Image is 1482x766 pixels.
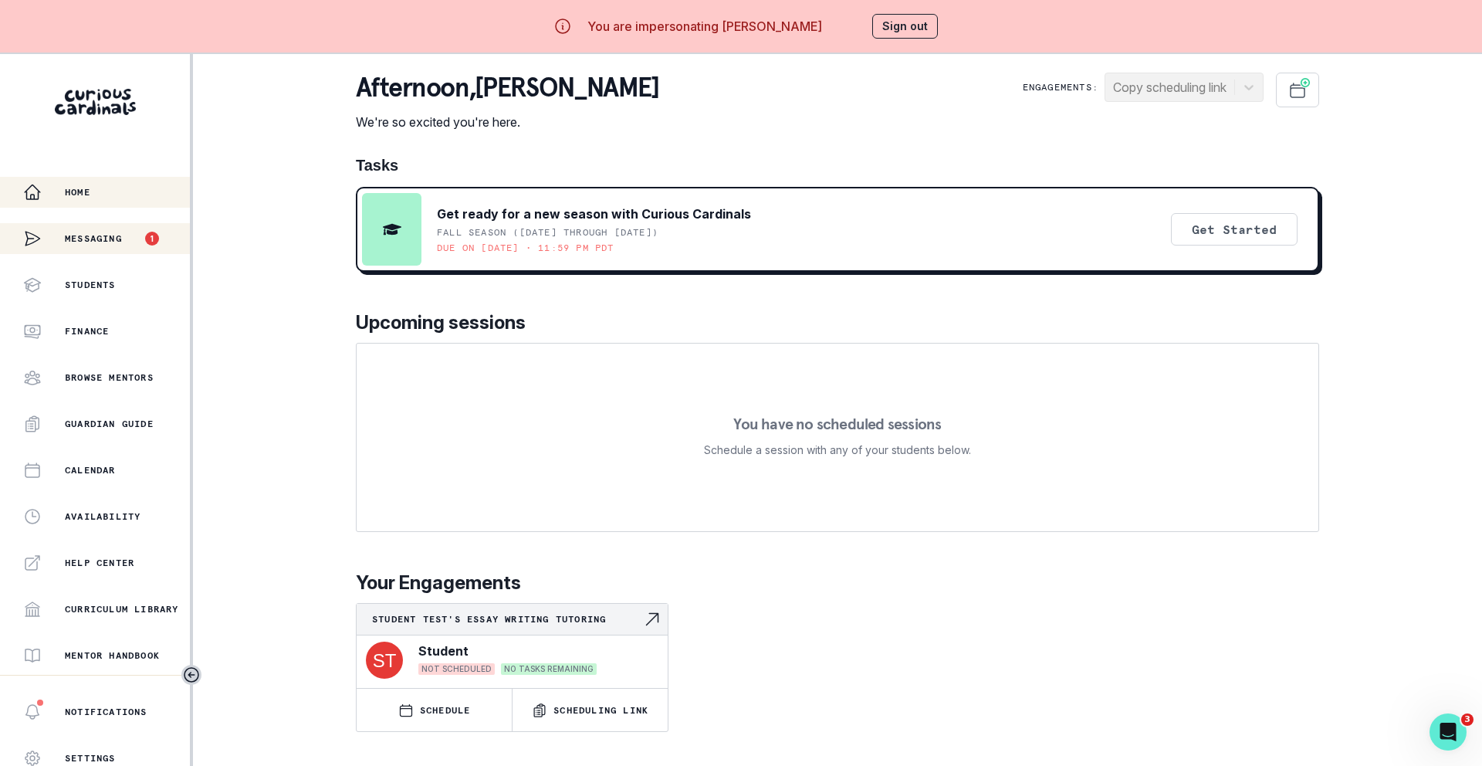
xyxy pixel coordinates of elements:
[65,510,140,523] p: Availability
[733,416,941,432] p: You have no scheduled sessions
[55,89,136,115] img: Curious Cardinals Logo
[366,642,403,679] img: svg
[65,752,116,764] p: Settings
[356,73,659,103] p: afternoon , [PERSON_NAME]
[587,17,822,36] p: You are impersonating [PERSON_NAME]
[356,309,1319,337] p: Upcoming sessions
[437,226,658,239] p: Fall Season ([DATE] through [DATE])
[65,557,134,569] p: Help Center
[65,706,147,718] p: Notifications
[1276,73,1319,107] button: Schedule Sessions
[513,689,668,731] button: Scheduling Link
[65,232,122,245] p: Messaging
[437,242,614,254] p: Due on [DATE] • 11:59 PM PDT
[357,689,512,731] button: SCHEDULE
[65,603,179,615] p: Curriculum Library
[65,418,154,430] p: Guardian Guide
[181,665,201,685] button: Toggle sidebar
[356,156,1319,175] h1: Tasks
[65,186,90,198] p: Home
[356,113,659,131] p: We're so excited you're here.
[65,371,154,384] p: Browse Mentors
[418,642,469,660] p: Student
[501,663,597,675] span: NO TASKS REMAINING
[872,14,938,39] button: Sign out
[418,663,495,675] span: NOT SCHEDULED
[65,649,160,662] p: Mentor Handbook
[704,441,971,459] p: Schedule a session with any of your students below.
[356,569,1319,597] p: Your Engagements
[1171,213,1298,246] button: Get Started
[553,704,648,717] p: Scheduling Link
[437,205,751,223] p: Get ready for a new season with Curious Cardinals
[65,279,116,291] p: Students
[357,604,668,682] a: Student Test's Essay Writing tutoringNavigate to engagement pageStudentNOT SCHEDULEDNO TASKS REMA...
[643,610,661,629] svg: Navigate to engagement page
[1430,713,1467,751] iframe: Intercom live chat
[372,613,643,625] p: Student Test's Essay Writing tutoring
[1023,81,1098,93] p: Engagements:
[65,325,109,337] p: Finance
[420,704,471,717] p: SCHEDULE
[65,464,116,476] p: Calendar
[151,235,154,242] p: 1
[1461,713,1474,726] span: 3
